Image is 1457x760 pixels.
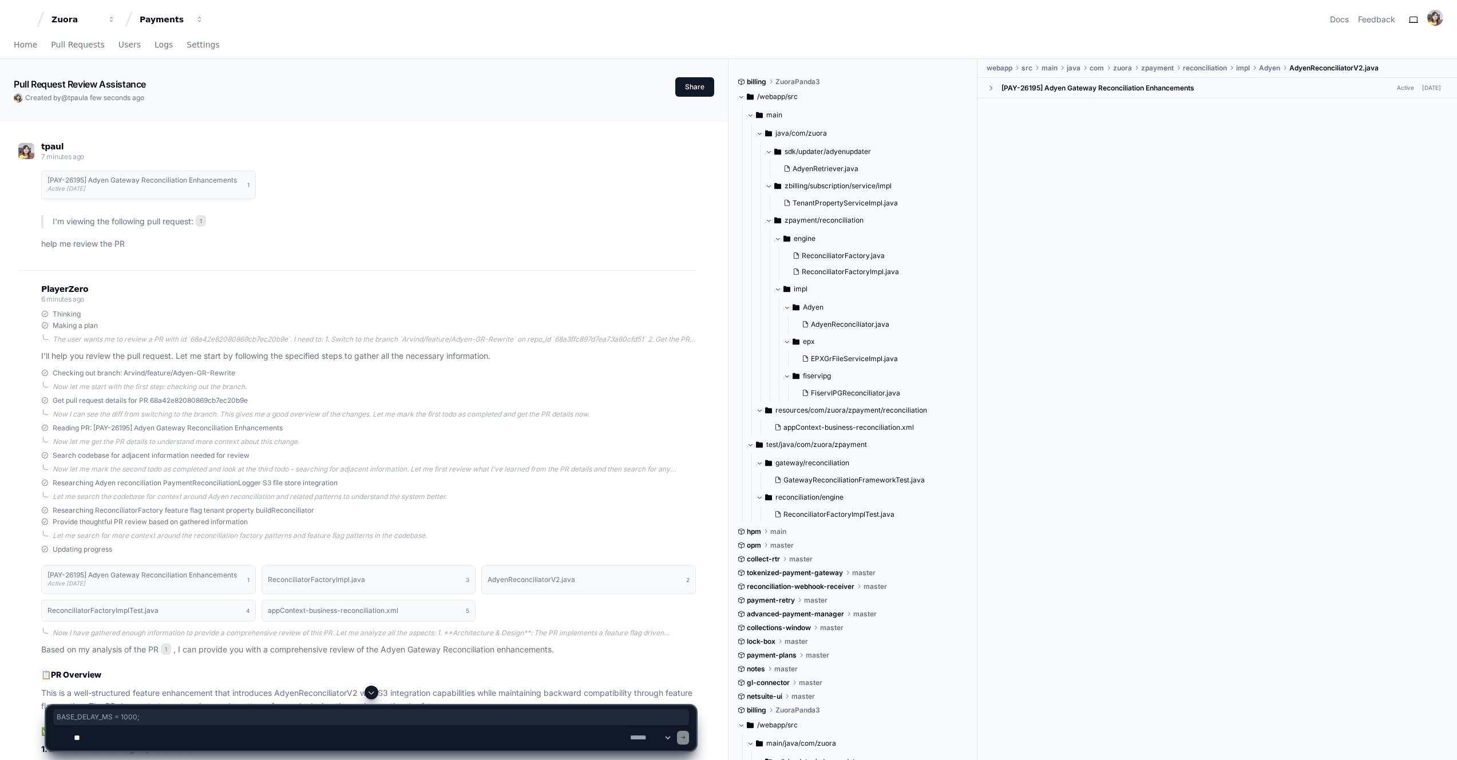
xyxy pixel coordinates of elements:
[84,93,144,102] span: a few seconds ago
[811,389,900,398] span: FiservIPGReconciliator.java
[47,177,237,184] h1: [PAY-26195] Adyen Gateway Reconciliation Enhancements
[747,106,969,124] button: main
[757,92,798,101] span: /webapp/src
[783,367,969,385] button: fiservipg
[1330,14,1349,25] a: Docs
[793,300,799,314] svg: Directory
[811,354,898,363] span: EPXGrFileServiceImpl.java
[747,568,843,577] span: tokenized-payment-gateway
[1236,64,1250,73] span: impl
[853,609,877,619] span: master
[262,600,476,622] button: appContext-business-reconciliation.xml5
[799,678,822,687] span: master
[47,9,120,30] button: Zuora
[797,351,962,367] button: EPXGrFileServiceImpl.java
[789,555,813,564] span: master
[793,335,799,349] svg: Directory
[1259,64,1280,73] span: Adyen
[774,664,798,674] span: master
[57,712,686,722] span: BASE_DELAY_MS = 1000;
[793,199,898,208] span: TenantPropertyServiceImpl.java
[747,90,754,104] svg: Directory
[775,77,820,86] span: ZuoraPanda3
[747,678,790,687] span: gl-connector
[765,456,772,470] svg: Directory
[756,108,763,122] svg: Directory
[686,575,690,584] span: 2
[41,286,88,292] span: PlayerZero
[1042,64,1058,73] span: main
[53,437,696,446] div: Now let me get the PR details to understand more context about this change.
[1001,84,1194,93] div: [PAY-26195] Adyen Gateway Reconciliation Enhancements
[53,465,696,474] div: Now let me mark the second todo as completed and look at the third todo - searching for adjacent ...
[747,609,844,619] span: advanced-payment-manager
[41,152,84,161] span: 7 minutes ago
[775,129,827,138] span: java/com/zuora
[811,320,889,329] span: AdyenReconciliator.java
[18,143,34,159] img: ACg8ocJp4l0LCSiC5MWlEh794OtQNs1DKYp4otTGwJyAKUZvwXkNnmc=s96-c
[779,195,962,211] button: TenantPropertyServiceImpl.java
[1141,64,1174,73] span: zpayment
[803,303,823,312] span: Adyen
[14,78,146,90] app-text-character-animate: Pull Request Review Assistance
[53,545,112,554] span: Updating progress
[747,527,761,536] span: hpm
[747,651,797,660] span: payment-plans
[766,440,867,449] span: test/java/com/zuora/zpayment
[1022,64,1032,73] span: src
[738,88,969,106] button: /webapp/src
[783,232,790,246] svg: Directory
[68,93,84,102] span: tpaul
[804,596,828,605] span: master
[246,606,250,615] span: 4
[161,643,171,655] span: 1
[466,575,469,584] span: 3
[785,147,871,156] span: sdk/updater/adyenupdater
[140,14,189,25] div: Payments
[1393,82,1418,93] span: Active
[747,555,780,564] span: collect-rtr
[1090,64,1104,73] span: com
[770,419,962,436] button: appContext-business-reconciliation.xml
[1067,64,1080,73] span: java
[53,321,98,330] span: Making a plan
[268,607,398,614] h1: appContext-business-reconciliation.xml
[41,237,696,251] p: help me review the PR
[51,670,101,679] strong: PR Overview
[53,517,248,527] span: Provide thoughtful PR review based on gathered information
[785,181,892,191] span: zbilling/subscription/service/impl
[53,492,696,501] div: Let me search the codebase for context around Adyen reconciliation and related patterns to unders...
[14,32,37,58] a: Home
[41,350,696,363] p: I'll help you review the pull request. Let me start by following the specified steps to gather al...
[41,171,256,199] button: [PAY-26195] Adyen Gateway Reconciliation EnhancementsActive [DATE]1
[766,110,782,120] span: main
[41,600,256,622] button: ReconciliatorFactoryImplTest.java4
[783,510,894,519] span: ReconciliatorFactoryImplTest.java
[53,478,338,488] span: Researching Adyen reconciliation PaymentReconciliationLogger S3 file store integration
[41,295,84,303] span: 6 minutes ago
[1358,14,1395,25] button: Feedback
[14,41,37,48] span: Home
[262,565,476,594] button: ReconciliatorFactoryImpl.java3
[765,490,772,504] svg: Directory
[747,436,969,454] button: test/java/com/zuora/zpayment
[41,669,696,680] h2: 📋
[14,93,23,102] img: ACg8ocJp4l0LCSiC5MWlEh794OtQNs1DKYp4otTGwJyAKUZvwXkNnmc=s96-c
[1420,722,1451,753] iframe: Open customer support
[747,582,854,591] span: reconciliation-webhook-receiver
[47,607,159,614] h1: ReconciliatorFactoryImplTest.java
[247,575,250,584] span: 1
[47,580,85,587] span: Active [DATE]
[747,637,775,646] span: lock-box
[770,472,962,488] button: GatewayReconciliationFrameworkTest.java
[770,506,962,522] button: ReconciliatorFactoryImplTest.java
[797,385,962,401] button: FiservIPGReconciliator.java
[802,267,899,276] span: ReconciliatorFactoryImpl.java
[1289,64,1379,73] span: AdyenReconciliatorV2.java
[793,369,799,383] svg: Directory
[53,369,235,378] span: Checking out branch: Arvind/feature/Adyen-GR-Rewrite
[852,568,876,577] span: master
[783,298,969,316] button: Adyen
[765,211,969,229] button: zpayment/reconciliation
[187,32,219,58] a: Settings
